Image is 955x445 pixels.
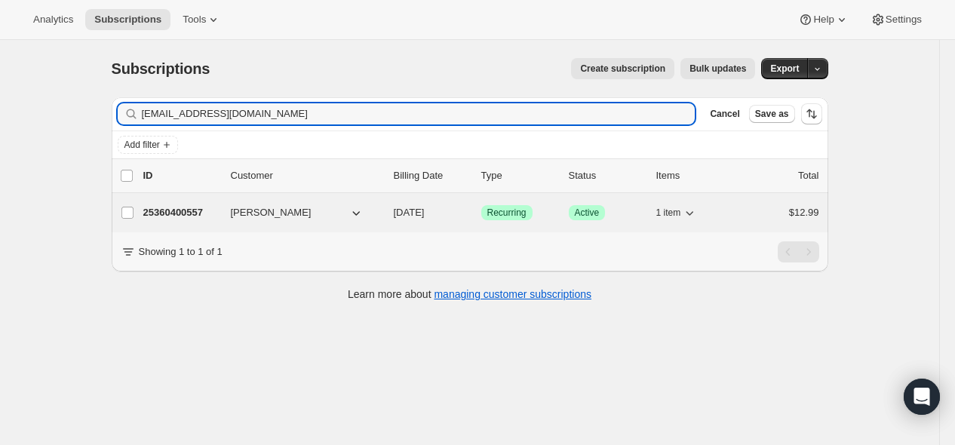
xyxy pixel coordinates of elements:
[394,207,425,218] span: [DATE]
[571,58,674,79] button: Create subscription
[143,202,819,223] div: 25360400557[PERSON_NAME][DATE]SuccessRecurringSuccessActive1 item$12.99
[183,14,206,26] span: Tools
[813,14,834,26] span: Help
[222,201,373,225] button: [PERSON_NAME]
[124,139,160,151] span: Add filter
[569,168,644,183] p: Status
[761,58,808,79] button: Export
[755,108,789,120] span: Save as
[789,207,819,218] span: $12.99
[798,168,818,183] p: Total
[33,14,73,26] span: Analytics
[886,14,922,26] span: Settings
[85,9,170,30] button: Subscriptions
[143,168,819,183] div: IDCustomerBilling DateTypeStatusItemsTotal
[749,105,795,123] button: Save as
[710,108,739,120] span: Cancel
[231,168,382,183] p: Customer
[656,168,732,183] div: Items
[394,168,469,183] p: Billing Date
[118,136,178,154] button: Add filter
[139,244,223,259] p: Showing 1 to 1 of 1
[656,207,681,219] span: 1 item
[680,58,755,79] button: Bulk updates
[231,205,312,220] span: [PERSON_NAME]
[487,207,527,219] span: Recurring
[704,105,745,123] button: Cancel
[434,288,591,300] a: managing customer subscriptions
[348,287,591,302] p: Learn more about
[789,9,858,30] button: Help
[173,9,230,30] button: Tools
[580,63,665,75] span: Create subscription
[801,103,822,124] button: Sort the results
[112,60,210,77] span: Subscriptions
[143,168,219,183] p: ID
[904,379,940,415] div: Open Intercom Messenger
[861,9,931,30] button: Settings
[575,207,600,219] span: Active
[656,202,698,223] button: 1 item
[24,9,82,30] button: Analytics
[481,168,557,183] div: Type
[689,63,746,75] span: Bulk updates
[770,63,799,75] span: Export
[143,205,219,220] p: 25360400557
[142,103,696,124] input: Filter subscribers
[778,241,819,262] nav: Pagination
[94,14,161,26] span: Subscriptions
